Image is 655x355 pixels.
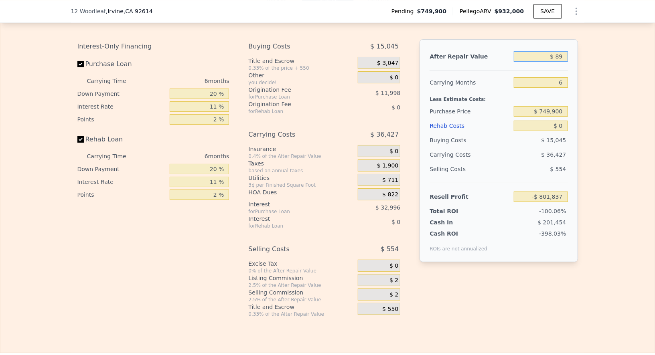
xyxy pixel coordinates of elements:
div: Purchase Price [430,104,511,119]
div: for Rehab Loan [248,108,338,115]
span: $932,000 [495,8,524,14]
div: Selling Costs [430,162,511,176]
span: $ 554 [381,242,399,256]
span: Pending [391,7,417,15]
span: $ 3,047 [377,60,398,67]
div: for Purchase Loan [248,208,338,215]
div: Cash In [430,218,480,226]
span: Pellego ARV [460,7,495,15]
div: Taxes [248,159,355,167]
div: Resell Profit [430,190,511,204]
div: Buying Costs [430,133,511,147]
div: Listing Commission [248,274,355,282]
span: , Irvine [106,7,153,15]
div: 6 months [142,75,229,87]
div: HOA Dues [248,188,355,196]
div: based on annual taxes [248,167,355,174]
span: 12 Woodleaf [71,7,106,15]
div: 3¢ per Finished Square Foot [248,182,355,188]
span: -398.03% [539,230,566,237]
div: Points [77,188,167,201]
div: 2.5% of the After Repair Value [248,282,355,288]
div: 0.33% of the price + 550 [248,65,355,71]
div: Points [77,113,167,126]
span: $ 201,454 [537,219,566,226]
div: Excise Tax [248,260,355,268]
div: Carrying Months [430,75,511,90]
div: Selling Commission [248,288,355,297]
span: , CA 92614 [124,8,153,14]
div: 0.4% of the After Repair Value [248,153,355,159]
div: Selling Costs [248,242,338,256]
div: 0% of the After Repair Value [248,268,355,274]
div: Buying Costs [248,39,338,54]
span: $ 0 [389,262,398,270]
div: After Repair Value [430,49,511,64]
span: $ 711 [382,177,398,184]
div: Total ROI [430,207,480,215]
span: $ 36,427 [370,127,399,142]
div: Origination Fee [248,86,338,94]
span: $ 554 [550,166,566,172]
div: ROIs are not annualized [430,238,487,252]
span: $ 15,045 [370,39,399,54]
span: $ 0 [391,104,400,111]
span: $ 2 [389,291,398,299]
div: Carrying Costs [430,147,480,162]
div: Other [248,71,355,79]
div: for Purchase Loan [248,94,338,100]
div: Down Payment [77,163,167,175]
span: $ 550 [382,306,398,313]
div: Utilities [248,174,355,182]
span: $749,900 [417,7,447,15]
div: Title and Escrow [248,303,355,311]
div: 0.33% of the After Repair Value [248,311,355,317]
div: for Rehab Loan [248,223,338,229]
input: Rehab Loan [77,136,84,143]
span: $ 32,996 [375,204,400,211]
div: Interest [248,200,338,208]
div: Interest Rate [77,100,167,113]
div: Title and Escrow [248,57,355,65]
span: $ 0 [391,219,400,225]
span: $ 2 [389,277,398,284]
div: 6 months [142,150,229,163]
div: Insurance [248,145,355,153]
span: -100.06% [539,208,566,214]
div: you decide! [248,79,355,86]
span: $ 11,998 [375,90,400,96]
div: Down Payment [77,87,167,100]
div: Carrying Time [87,75,139,87]
button: Show Options [568,3,584,19]
button: SAVE [533,4,562,18]
div: Interest Rate [77,175,167,188]
span: $ 0 [389,74,398,81]
div: Carrying Costs [248,127,338,142]
div: Interest [248,215,338,223]
span: $ 15,045 [541,137,566,143]
div: Origination Fee [248,100,338,108]
span: $ 36,427 [541,151,566,158]
div: Less Estimate Costs: [430,90,568,104]
span: $ 1,900 [377,162,398,169]
div: Interest-Only Financing [77,39,229,54]
div: Cash ROI [430,230,487,238]
label: Purchase Loan [77,57,167,71]
div: Carrying Time [87,150,139,163]
input: Purchase Loan [77,61,84,67]
span: $ 0 [389,148,398,155]
div: 2.5% of the After Repair Value [248,297,355,303]
label: Rehab Loan [77,132,167,147]
span: $ 822 [382,191,398,198]
div: Rehab Costs [430,119,511,133]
